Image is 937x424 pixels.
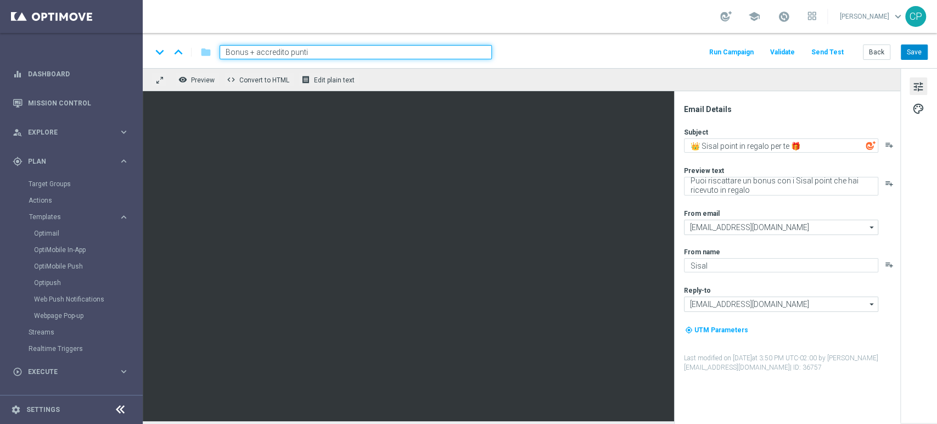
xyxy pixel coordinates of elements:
div: Plan [13,157,119,166]
div: Target Groups [29,176,142,192]
input: info@sisal.it [684,297,878,312]
button: play_circle_outline Execute keyboard_arrow_right [12,367,130,376]
span: | ID: 36757 [790,364,822,371]
button: Back [863,44,890,60]
span: Execute [28,369,119,375]
div: Dashboard [13,59,129,88]
a: Realtime Triggers [29,344,114,353]
button: my_location UTM Parameters [684,324,749,336]
div: Explore [13,127,119,137]
label: Reply-to [684,286,711,295]
button: gps_fixed Plan keyboard_arrow_right [12,157,130,166]
a: Dashboard [28,59,129,88]
i: arrow_drop_down [867,297,878,311]
span: Preview [191,76,215,84]
div: Templates [29,209,142,324]
button: Mission Control [12,99,130,108]
a: Optipush [34,278,114,287]
button: code Convert to HTML [224,72,294,87]
i: equalizer [13,69,23,79]
span: school [748,10,760,23]
button: remove_red_eye Preview [176,72,220,87]
i: keyboard_arrow_down [152,44,168,60]
a: Web Push Notifications [34,295,114,304]
span: Plan [28,158,119,165]
span: tune [912,80,924,94]
i: folder [200,46,211,59]
label: From name [684,248,720,256]
i: keyboard_arrow_right [119,127,129,137]
div: Templates [29,214,119,220]
input: newsletter@comunicazioni.sisal.it [684,220,878,235]
i: person_search [13,127,23,137]
button: folder [199,43,212,61]
span: Templates [29,214,108,220]
div: Optipush [34,275,142,291]
label: Last modified on [DATE] at 3:50 PM UTC-02:00 by [PERSON_NAME][EMAIL_ADDRESS][DOMAIN_NAME] [684,354,899,372]
button: Run Campaign [708,45,755,60]
span: Edit plain text [314,76,355,84]
button: Send Test [810,45,845,60]
input: Enter a unique template name [220,45,492,59]
i: remove_red_eye [178,75,187,84]
button: playlist_add [885,141,894,149]
a: Webpage Pop-up [34,311,114,320]
a: Actions [29,196,114,205]
button: tune [910,77,927,95]
div: OptiMobile In-App [34,242,142,258]
span: palette [912,102,924,116]
div: Execute [13,367,119,377]
a: Streams [29,328,114,337]
a: [PERSON_NAME]keyboard_arrow_down [839,8,905,25]
span: Convert to HTML [239,76,289,84]
a: Settings [26,406,60,413]
a: Optimail [34,229,114,238]
span: Explore [28,129,119,136]
i: play_circle_outline [13,367,23,377]
div: Web Push Notifications [34,291,142,308]
i: keyboard_arrow_right [119,366,129,377]
i: keyboard_arrow_up [170,44,187,60]
a: OptiMobile Push [34,262,114,271]
a: OptiMobile In-App [34,246,114,254]
div: Webpage Pop-up [34,308,142,324]
i: settings [11,405,21,415]
span: keyboard_arrow_down [892,10,904,23]
span: code [227,75,235,84]
i: keyboard_arrow_right [119,212,129,222]
button: Templates keyboard_arrow_right [29,213,130,221]
div: Optimail [34,225,142,242]
a: Target Groups [29,180,114,188]
div: Email Details [684,104,899,114]
div: Realtime Triggers [29,341,142,357]
button: palette [910,99,927,117]
i: keyboard_arrow_right [119,156,129,166]
button: receipt Edit plain text [299,72,360,87]
div: CP [905,6,926,27]
button: Save [901,44,928,60]
div: equalizer Dashboard [12,70,130,79]
button: Validate [768,45,796,60]
img: optiGenie.svg [866,141,876,150]
span: UTM Parameters [694,326,748,334]
i: arrow_drop_down [867,220,878,235]
i: my_location [685,326,693,334]
button: playlist_add [885,260,894,269]
div: OptiMobile Push [34,258,142,275]
span: Validate [770,48,795,56]
button: person_search Explore keyboard_arrow_right [12,128,130,137]
i: gps_fixed [13,157,23,166]
button: playlist_add [885,179,894,188]
label: From email [684,209,720,218]
label: Preview text [684,166,724,175]
label: Subject [684,128,708,137]
a: Mission Control [28,88,129,118]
